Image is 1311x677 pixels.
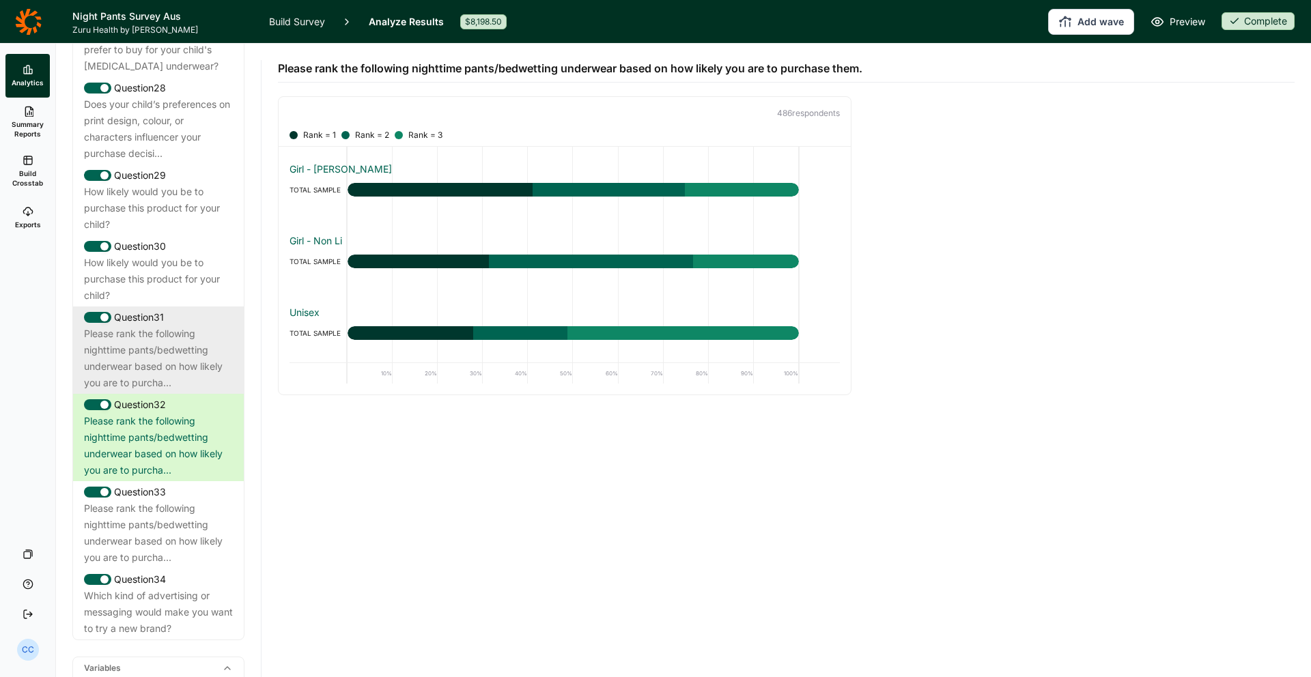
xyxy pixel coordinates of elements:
span: Preview [1170,14,1205,30]
div: 50% [528,363,573,384]
a: Preview [1151,14,1205,30]
div: Does your child’s preferences on print design, colour, or characters influencer your purchase dec... [84,96,233,162]
div: Complete [1222,12,1295,30]
div: TOTAL SAMPLE [290,253,348,270]
div: Question 28 [84,80,233,96]
span: Analytics [12,78,44,87]
div: Question 32 [84,397,233,413]
div: What kind of print design do you prefer to buy for your child's [MEDICAL_DATA] underwear? [84,25,233,74]
div: Rank = 2 [355,130,389,141]
button: Complete [1222,12,1295,31]
a: Analytics [5,54,50,98]
div: 70% [619,363,664,384]
div: Please rank the following nighttime pants/bedwetting underwear based on how likely you are to pur... [84,500,233,566]
span: Build Crosstab [11,169,44,188]
div: Girl - Non Li [290,234,840,248]
div: How likely would you be to purchase this product for your child? [84,184,233,233]
div: 10% [348,363,393,384]
a: Build Crosstab [5,147,50,196]
a: Summary Reports [5,98,50,147]
div: Which kind of advertising or messaging would make you want to try a new brand? [84,588,233,637]
div: Rank = 1 [303,130,336,141]
div: TOTAL SAMPLE [290,325,348,341]
button: Add wave [1048,9,1134,35]
span: Exports [15,220,41,229]
div: 30% [438,363,483,384]
div: CC [17,639,39,661]
div: How likely would you be to purchase this product for your child? [84,255,233,304]
div: Please rank the following nighttime pants/bedwetting underwear based on how likely you are to pur... [84,413,233,478]
div: Question 29 [84,167,233,184]
div: Unisex [290,306,840,319]
div: Girl - [PERSON_NAME] [290,162,840,176]
h1: Night Pants Survey Aus [72,8,253,25]
div: Please rank the following nighttime pants/bedwetting underwear based on how likely you are to pur... [84,326,233,391]
span: Summary Reports [11,119,44,139]
div: TOTAL SAMPLE [290,182,348,198]
div: Question 34 [84,571,233,588]
div: 90% [709,363,754,384]
div: Question 30 [84,238,233,255]
a: Exports [5,196,50,240]
div: $8,198.50 [460,14,507,29]
div: 20% [393,363,438,384]
div: 60% [573,363,618,384]
div: 80% [664,363,709,384]
p: 486 respondent s [290,108,840,119]
span: Zuru Health by [PERSON_NAME] [72,25,253,35]
div: Question 33 [84,484,233,500]
div: Rank = 3 [408,130,442,141]
div: 40% [483,363,528,384]
span: Please rank the following nighttime pants/bedwetting underwear based on how likely you are to pur... [278,60,862,76]
div: 100% [754,363,799,384]
div: Question 31 [84,309,233,326]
